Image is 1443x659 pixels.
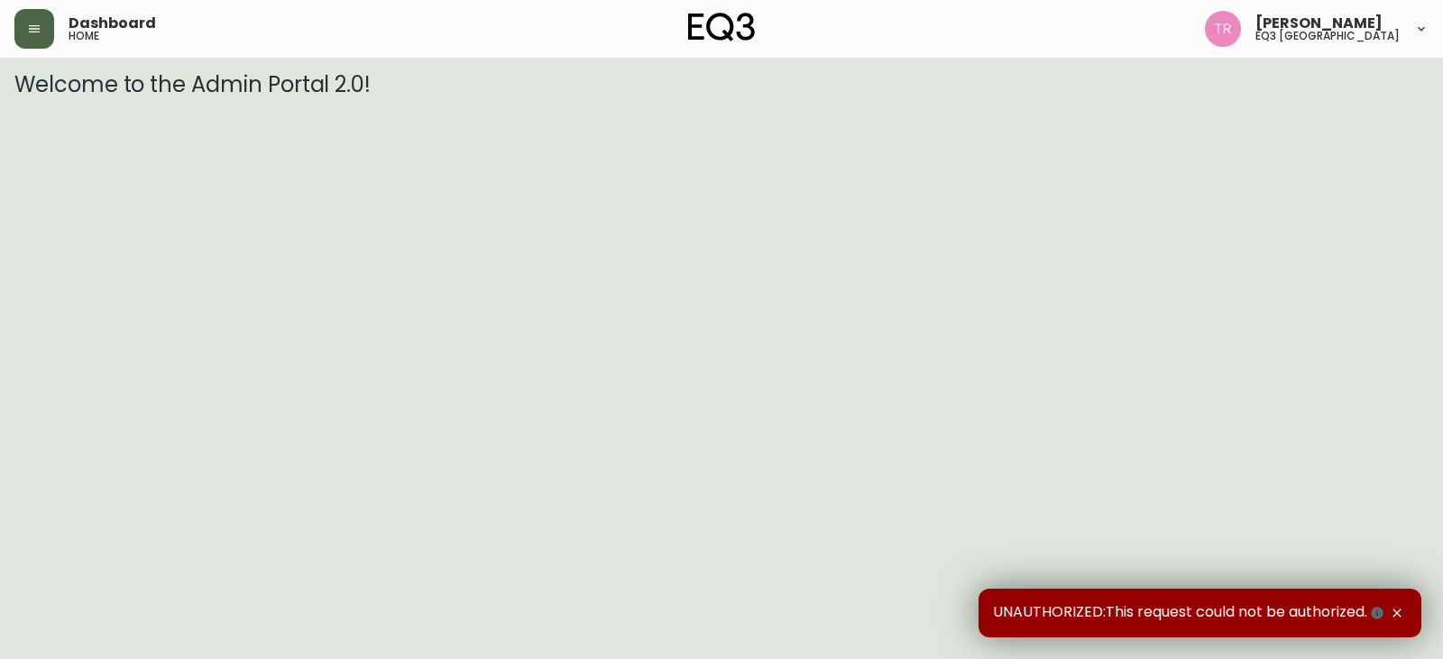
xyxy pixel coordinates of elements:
[69,16,156,31] span: Dashboard
[1255,31,1400,41] h5: eq3 [GEOGRAPHIC_DATA]
[1205,11,1241,47] img: 214b9049a7c64896e5c13e8f38ff7a87
[14,72,1429,97] h3: Welcome to the Admin Portal 2.0!
[1255,16,1383,31] span: [PERSON_NAME]
[993,603,1387,623] span: UNAUTHORIZED:This request could not be authorized.
[688,13,755,41] img: logo
[69,31,99,41] h5: home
